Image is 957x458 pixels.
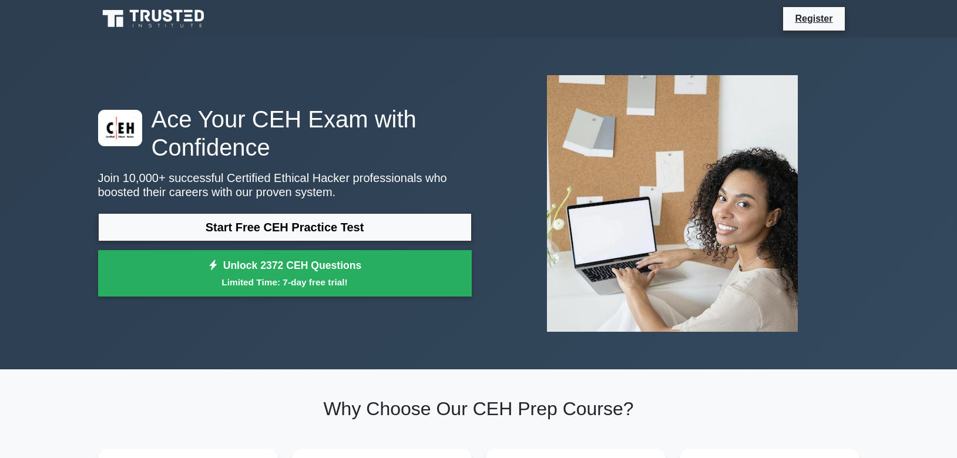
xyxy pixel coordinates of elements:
small: Limited Time: 7-day free trial! [113,275,457,289]
a: Start Free CEH Practice Test [98,213,472,241]
h2: Why Choose Our CEH Prep Course? [98,398,859,420]
h1: Ace Your CEH Exam with Confidence [98,105,472,161]
p: Join 10,000+ successful Certified Ethical Hacker professionals who boosted their careers with our... [98,171,472,199]
a: Register [788,11,840,26]
a: Unlock 2372 CEH QuestionsLimited Time: 7-day free trial! [98,250,472,297]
